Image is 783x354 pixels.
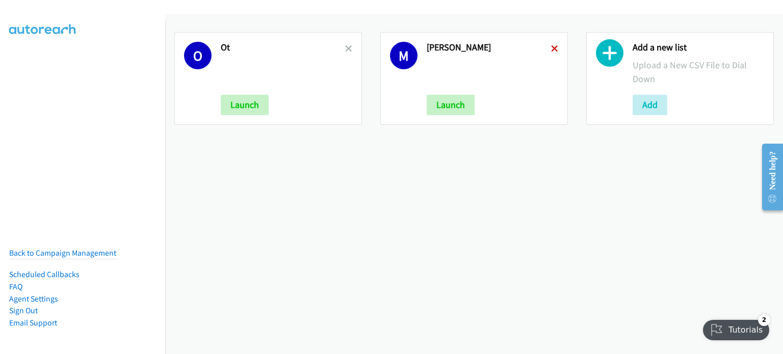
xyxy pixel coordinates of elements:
a: Agent Settings [9,294,58,304]
p: Upload a New CSV File to Dial Down [633,58,764,86]
button: Launch [221,95,269,115]
iframe: Checklist [697,310,775,346]
a: FAQ [9,282,22,291]
h2: Add a new list [633,42,764,53]
a: Email Support [9,318,57,328]
h2: [PERSON_NAME] [427,42,551,53]
h1: O [184,42,212,69]
h2: Ot [221,42,345,53]
a: Sign Out [9,306,38,315]
button: Add [633,95,667,115]
a: Back to Campaign Management [9,248,116,258]
h1: M [390,42,417,69]
iframe: Resource Center [754,137,783,217]
a: Scheduled Callbacks [9,269,80,279]
button: Launch [427,95,475,115]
